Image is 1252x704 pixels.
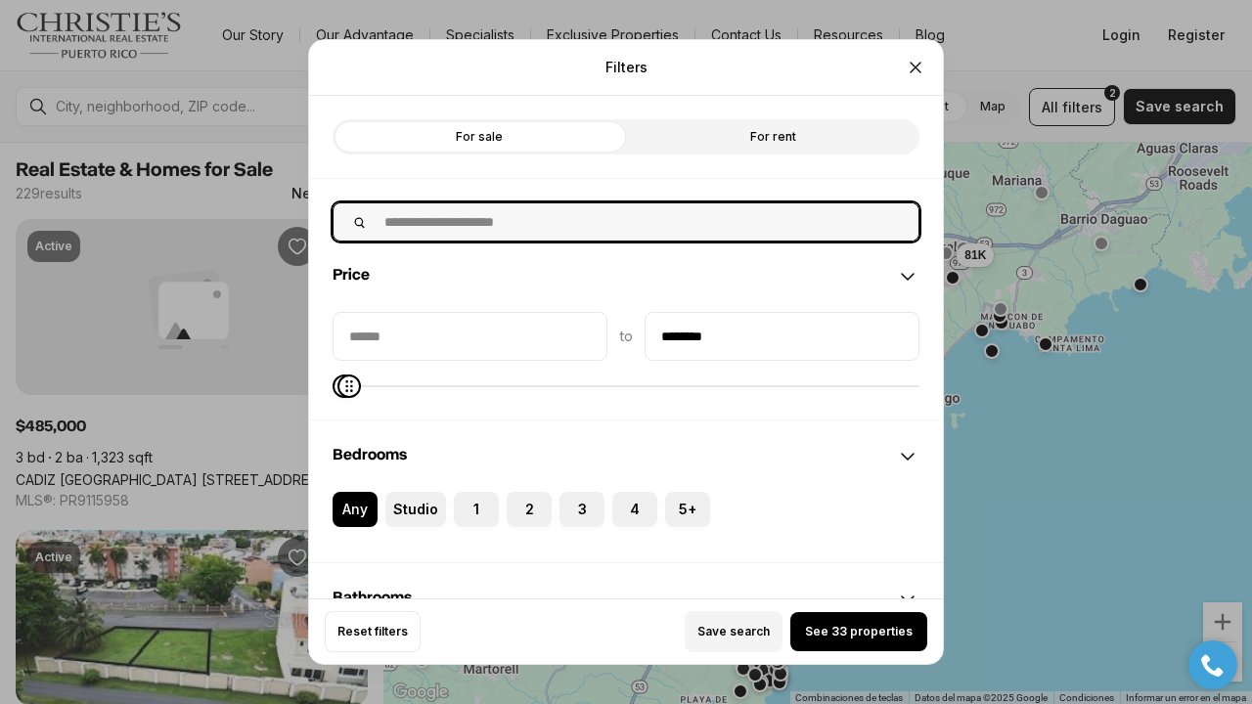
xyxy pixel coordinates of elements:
div: Bedrooms [309,421,943,492]
label: Studio [385,492,446,527]
button: Reset filters [325,611,421,652]
span: Bedrooms [333,447,407,462]
label: 1 [454,492,499,527]
span: Save search [697,624,770,639]
span: Reset filters [337,624,408,639]
button: Save search [685,611,782,652]
span: Price [333,267,370,283]
label: 3 [559,492,604,527]
span: Minimum [333,374,356,398]
label: 4 [612,492,657,527]
label: 5+ [665,492,710,527]
input: priceMin [334,313,606,360]
button: Close [896,48,935,87]
div: Price [309,312,943,419]
button: See 33 properties [790,612,927,651]
label: For rent [626,119,919,154]
div: Bedrooms [309,492,943,562]
span: Bathrooms [333,590,412,605]
input: priceMax [646,313,918,360]
p: Filters [605,60,648,75]
span: See 33 properties [805,624,913,639]
span: to [619,329,633,344]
label: 2 [507,492,552,527]
span: Maximum [337,374,361,398]
div: Bathrooms [309,564,943,635]
label: Any [333,492,378,527]
div: Price [309,242,943,312]
label: For sale [333,119,626,154]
